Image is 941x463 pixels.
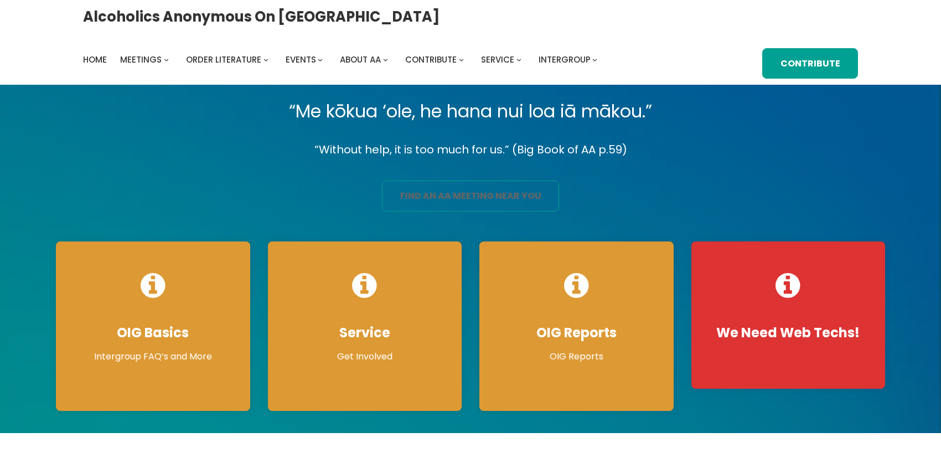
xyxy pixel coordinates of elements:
a: Service [481,52,514,68]
button: Events submenu [318,57,323,62]
p: Get Involved [279,350,451,363]
button: About AA submenu [383,57,388,62]
span: Contribute [405,54,457,65]
a: About AA [340,52,381,68]
button: Order Literature submenu [263,57,268,62]
a: Meetings [120,52,162,68]
h4: OIG Basics [67,325,239,341]
span: Service [481,54,514,65]
p: “Me kōkua ‘ole, he hana nui loa iā mākou.” [47,96,894,127]
span: Meetings [120,54,162,65]
button: Contribute submenu [459,57,464,62]
a: find an aa meeting near you [382,181,559,212]
h4: OIG Reports [490,325,663,341]
p: OIG Reports [490,350,663,363]
span: Events [286,54,316,65]
p: “Without help, it is too much for us.” (Big Book of AA p.59) [47,140,894,160]
a: Intergroup [539,52,591,68]
button: Meetings submenu [164,57,169,62]
a: Contribute [762,48,858,79]
a: Alcoholics Anonymous on [GEOGRAPHIC_DATA] [83,4,440,29]
h4: Service [279,325,451,341]
span: Intergroup [539,54,591,65]
span: Home [83,54,107,65]
a: Contribute [405,52,457,68]
span: About AA [340,54,381,65]
a: Home [83,52,107,68]
button: Intergroup submenu [592,57,597,62]
h4: We Need Web Techs! [702,325,875,341]
button: Service submenu [516,57,521,62]
span: Order Literature [186,54,261,65]
p: Intergroup FAQ’s and More [67,350,239,363]
nav: Intergroup [83,52,601,68]
a: Events [286,52,316,68]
